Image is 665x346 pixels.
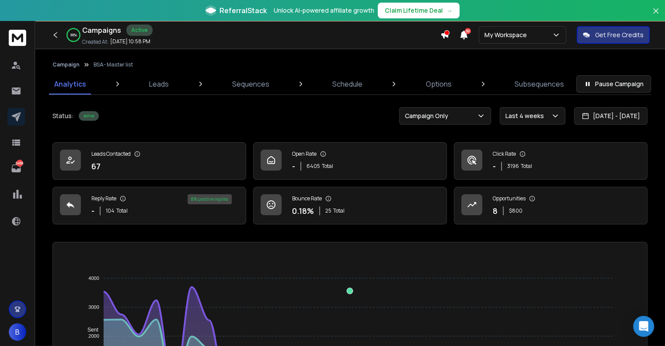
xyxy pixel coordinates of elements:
[493,205,498,217] p: 8
[292,195,322,202] p: Bounce Rate
[292,150,317,157] p: Open Rate
[54,79,86,89] p: Analytics
[577,26,650,44] button: Get Free Credits
[306,163,320,170] span: 6405
[9,323,26,341] button: B
[91,205,94,217] p: -
[505,112,547,120] p: Last 4 weeks
[322,163,333,170] span: Total
[465,28,471,34] span: 50
[274,6,374,15] p: Unlock AI-powered affiliate growth
[378,3,460,18] button: Claim Lifetime Deal→
[52,142,246,180] a: Leads Contacted67
[493,160,496,172] p: -
[52,187,246,224] a: Reply Rate-104Total8% positive replies
[327,73,368,94] a: Schedule
[509,73,569,94] a: Subsequences
[82,38,108,45] p: Created At:
[333,207,345,214] span: Total
[426,79,452,89] p: Options
[227,73,275,94] a: Sequences
[521,163,532,170] span: Total
[144,73,174,94] a: Leads
[70,32,77,38] p: 99 %
[650,5,662,26] button: Close banner
[484,31,530,39] p: My Workspace
[446,6,453,15] span: →
[89,276,99,281] tspan: 4000
[421,73,457,94] a: Options
[52,61,80,68] button: Campaign
[89,333,99,339] tspan: 2000
[493,195,526,202] p: Opportunities
[219,5,267,16] span: ReferralStack
[633,316,654,337] div: Open Intercom Messenger
[82,25,121,35] h1: Campaigns
[149,79,169,89] p: Leads
[232,79,269,89] p: Sequences
[126,24,153,36] div: Active
[325,207,331,214] span: 25
[292,205,314,217] p: 0.18 %
[515,79,564,89] p: Subsequences
[116,207,128,214] span: Total
[91,150,131,157] p: Leads Contacted
[595,31,644,39] p: Get Free Credits
[106,207,115,214] span: 104
[79,111,99,121] div: Active
[110,38,150,45] p: [DATE] 10:58 PM
[81,327,98,333] span: Sent
[405,112,452,120] p: Campaign Only
[576,75,651,93] button: Pause Campaign
[454,187,648,224] a: Opportunities8$800
[292,160,295,172] p: -
[253,142,447,180] a: Open Rate-6405Total
[52,112,73,120] p: Status:
[16,160,23,167] p: 6489
[91,160,101,172] p: 67
[253,187,447,224] a: Bounce Rate0.18%25Total
[188,194,232,204] div: 8 % positive replies
[509,207,522,214] p: $ 800
[574,107,648,125] button: [DATE] - [DATE]
[91,195,116,202] p: Reply Rate
[7,160,25,177] a: 6489
[89,304,99,310] tspan: 3000
[49,73,91,94] a: Analytics
[493,150,516,157] p: Click Rate
[454,142,648,180] a: Click Rate-3196Total
[94,61,133,68] p: BSA- Master list
[332,79,362,89] p: Schedule
[507,163,519,170] span: 3196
